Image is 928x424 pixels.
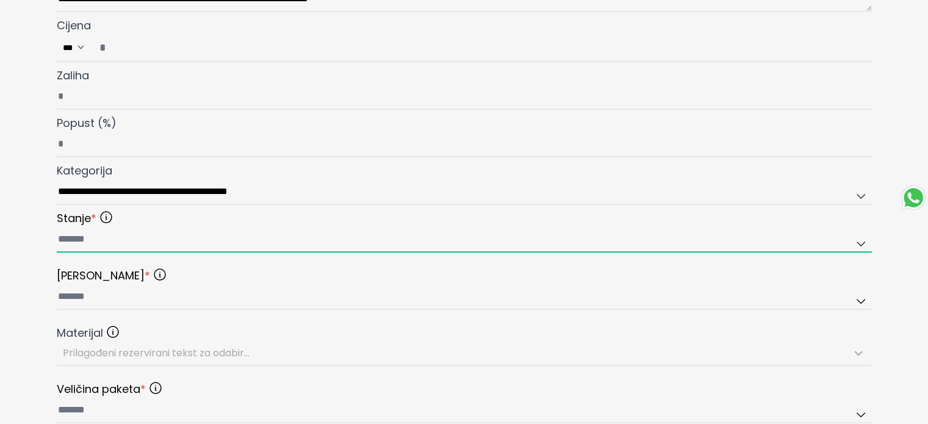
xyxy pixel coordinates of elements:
[92,34,871,61] input: Cijena
[57,163,112,178] span: Kategorija
[57,179,872,205] input: Kategorija
[57,68,89,83] span: Zaliha
[57,210,96,227] span: Stanje
[57,381,146,398] span: Veličina paketa
[58,39,92,56] select: Cijena
[57,267,150,284] span: [PERSON_NAME]
[63,346,250,360] span: Prilagođeni rezervirani tekst za odabir...
[57,84,872,110] input: Zaliha
[57,18,91,33] span: Cijena
[57,115,117,131] span: Popust (%)
[57,325,103,342] span: Materijal
[57,132,872,157] input: Popust (%)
